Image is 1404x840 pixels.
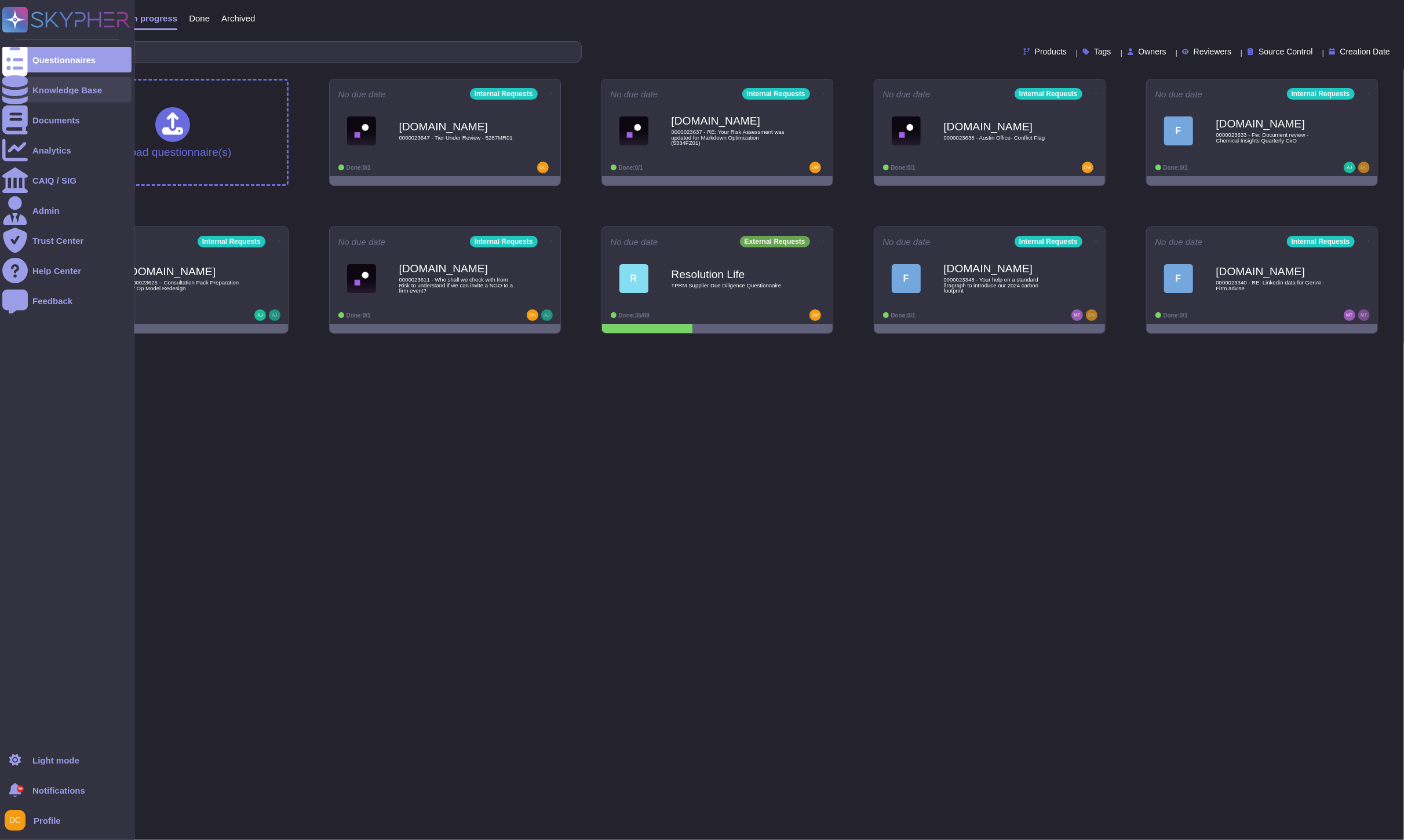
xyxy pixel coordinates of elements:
[32,236,83,245] div: Trust Center
[809,162,821,173] img: user
[2,137,132,163] a: Analytics
[32,206,60,215] div: Admin
[399,135,515,141] span: 0000023647 - Tier Under Review - 5287MR01
[1155,238,1203,246] span: No due date
[32,56,96,64] div: Questionnaires
[883,90,931,98] span: No due date
[2,258,132,283] a: Help Center
[611,238,658,246] span: No due date
[347,264,376,293] img: Logo
[347,312,371,319] span: Done: 0/1
[2,77,132,103] a: Knowledge Base
[742,88,810,100] div: Internal Requests
[611,90,658,98] span: No due date
[619,264,648,293] div: R
[254,309,266,321] img: user
[1164,116,1193,145] div: F
[1155,90,1203,98] span: No due date
[17,786,24,792] div: 9+
[619,165,643,171] span: Done: 0/1
[1287,88,1355,100] div: Internal Requests
[1164,312,1188,319] span: Done: 0/1
[127,280,243,291] span: 0000023625 – Consultation Pack Preparation For Op Model Redesign
[2,808,34,833] button: user
[2,107,132,133] a: Documents
[32,756,79,765] div: Light mode
[883,238,931,246] span: No due date
[1358,162,1370,173] img: user
[347,116,376,145] img: Logo
[891,165,916,171] span: Done: 0/1
[34,816,61,825] span: Profile
[1216,266,1332,277] b: [DOMAIN_NAME]
[32,176,76,185] div: CAIQ / SIG
[399,263,515,274] b: [DOMAIN_NAME]
[1015,236,1082,247] div: Internal Requests
[127,266,243,277] b: [DOMAIN_NAME]
[2,47,132,72] a: Questionnaires
[399,277,515,294] span: 0000023611 - Who shall we check with from Risk to understand if we can invite a NGO to a firm event?
[672,115,787,126] b: [DOMAIN_NAME]
[527,309,538,321] img: user
[1071,309,1083,321] img: user
[1139,48,1166,56] span: Owners
[1344,309,1355,321] img: user
[1164,264,1193,293] div: F
[32,146,71,155] div: Analytics
[2,198,132,223] a: Admin
[1094,48,1111,56] span: Tags
[2,228,132,253] a: Trust Center
[1164,165,1188,171] span: Done: 0/1
[1259,48,1312,56] span: Source Control
[944,135,1060,141] span: 0000023638 - Austin Office- Conflict Flag
[32,266,81,275] div: Help Center
[470,236,538,247] div: Internal Requests
[269,309,280,321] img: user
[1194,48,1231,56] span: Reviewers
[347,165,371,171] span: Done: 0/1
[2,167,132,193] a: CAIQ / SIG
[338,238,386,246] span: No due date
[130,14,177,23] span: In progress
[470,88,538,100] div: Internal Requests
[541,309,553,321] img: user
[114,107,232,158] div: Upload questionnaire(s)
[399,121,515,132] b: [DOMAIN_NAME]
[1358,309,1370,321] img: user
[1086,309,1097,321] img: user
[32,786,85,795] span: Notifications
[944,263,1060,274] b: [DOMAIN_NAME]
[740,236,810,247] div: External Requests
[1015,88,1082,100] div: Internal Requests
[32,116,80,125] div: Documents
[892,116,921,145] img: Logo
[944,277,1060,294] span: 0000023348 - Your help on a standard âragraph to introduce our 2024 carbon footprint
[537,162,549,173] img: user
[619,116,648,145] img: Logo
[672,283,787,288] span: TPRM Supplier Due Diligence Questionnaire
[1340,48,1390,56] span: Creation Date
[221,14,255,23] span: Archived
[1344,162,1355,173] img: user
[189,14,210,23] span: Done
[198,236,265,247] div: Internal Requests
[2,288,132,313] a: Feedback
[944,121,1060,132] b: [DOMAIN_NAME]
[1216,118,1332,129] b: [DOMAIN_NAME]
[1035,48,1067,56] span: Products
[672,269,787,280] b: Resolution Life
[619,312,650,319] span: Done: 35/89
[46,42,581,62] input: Search by keywords
[809,309,821,321] img: user
[1287,236,1355,247] div: Internal Requests
[338,90,386,98] span: No due date
[5,810,25,831] img: user
[891,312,916,319] span: Done: 0/1
[672,129,787,146] span: 0000023637 - RE: Your Risk Assessment was updated for Markdown Optimization (5334FZ01)
[892,264,921,293] div: F
[32,86,102,94] div: Knowledge Base
[1082,162,1093,173] img: user
[32,297,72,305] div: Feedback
[1216,280,1332,291] span: 0000023340 - RE: Linkedin data for GenAI - Firm advise
[1216,132,1332,143] span: 0000023633 - Fw: Document review - Chemical Insights Quarterly CxO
